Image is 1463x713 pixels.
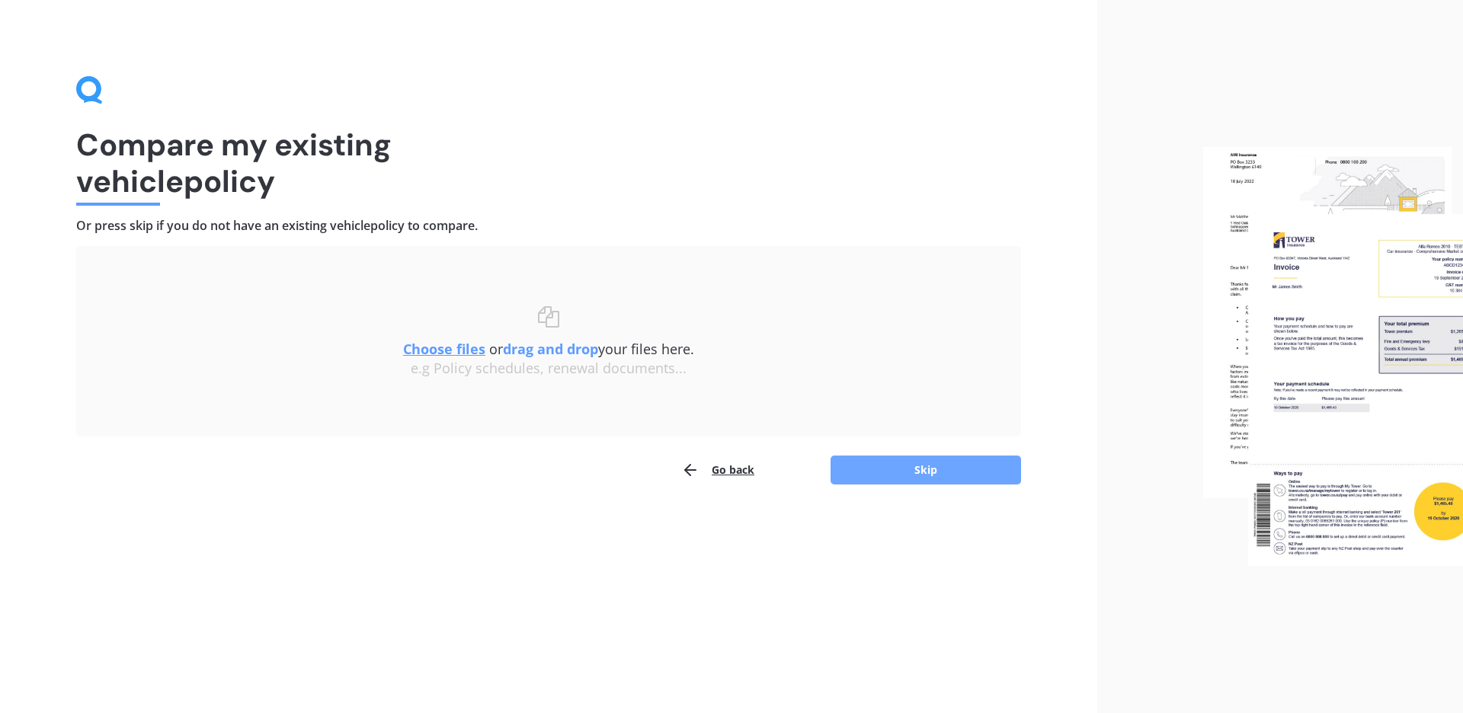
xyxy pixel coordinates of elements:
span: or your files here. [403,340,694,358]
u: Choose files [403,340,485,358]
button: Go back [681,455,754,485]
h1: Compare my existing vehicle policy [76,126,1021,200]
div: e.g Policy schedules, renewal documents... [107,360,991,377]
h4: Or press skip if you do not have an existing vehicle policy to compare. [76,218,1021,234]
b: drag and drop [503,340,598,358]
img: files.webp [1203,147,1463,566]
button: Skip [831,456,1021,484]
